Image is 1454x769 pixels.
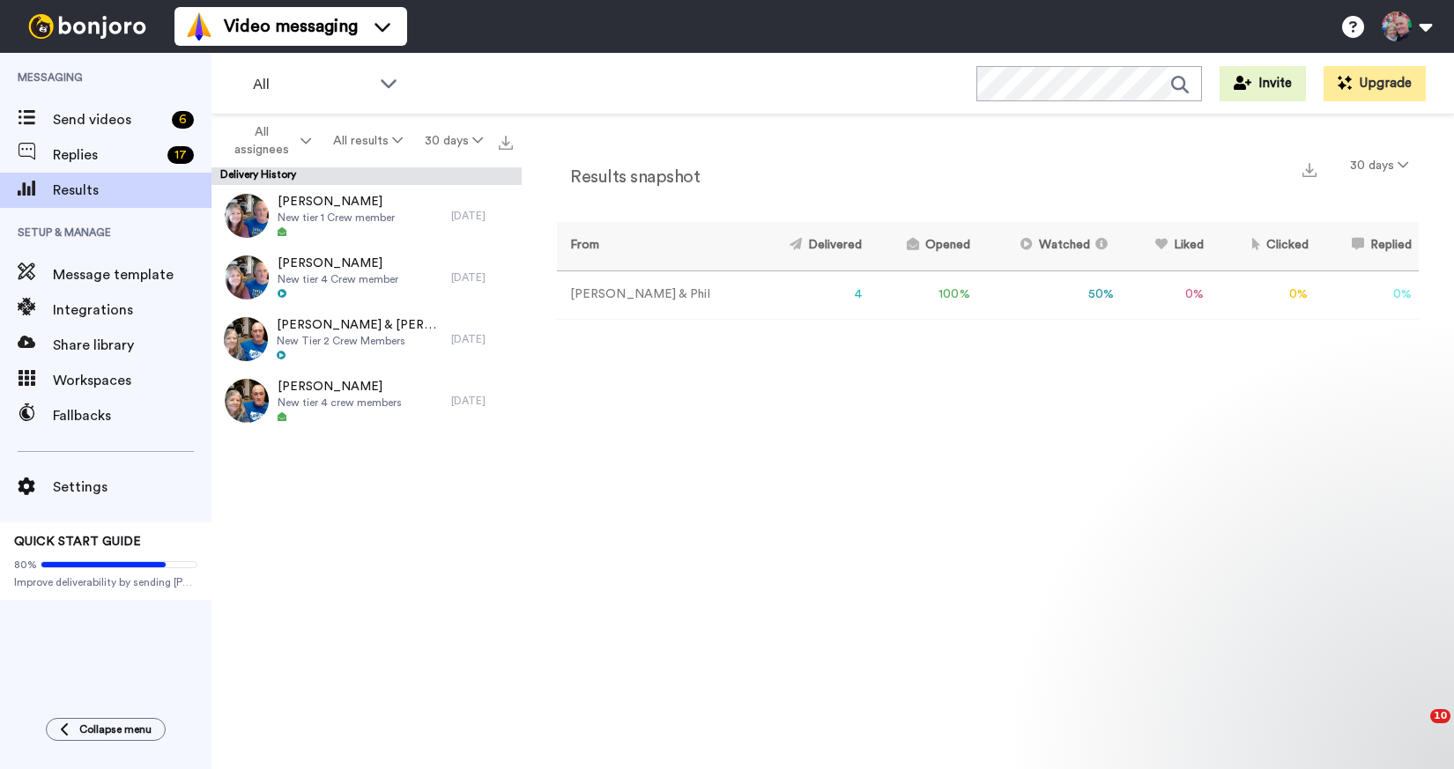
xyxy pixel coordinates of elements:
span: [PERSON_NAME] [278,193,395,211]
img: 54359335-382c-4eb3-bcd4-4f326e15486b-thumb.jpg [225,379,269,423]
span: [PERSON_NAME] [278,378,402,396]
span: All [253,74,371,95]
a: [PERSON_NAME]New tier 4 crew members[DATE] [211,370,522,432]
span: Send videos [53,109,165,130]
span: QUICK START GUIDE [14,536,141,548]
button: All results [323,125,414,157]
span: Fallbacks [53,405,211,426]
th: Clicked [1211,222,1316,270]
button: Collapse menu [46,718,166,741]
div: [DATE] [451,332,513,346]
button: All assignees [215,116,323,166]
td: [PERSON_NAME] & Phil [557,270,751,319]
img: export.svg [499,136,513,150]
a: [PERSON_NAME] & [PERSON_NAME]New Tier 2 Crew Members[DATE] [211,308,522,370]
div: [DATE] [451,270,513,285]
th: Liked [1121,222,1211,270]
span: Results [53,180,211,201]
td: 0 % [1316,270,1420,319]
span: Video messaging [224,14,358,39]
td: 0 % [1211,270,1316,319]
button: Upgrade [1324,66,1426,101]
th: Replied [1316,222,1420,270]
iframe: Intercom live chat [1394,709,1436,751]
span: [PERSON_NAME] & [PERSON_NAME] [277,316,442,334]
td: 4 [751,270,869,319]
div: Delivery History [211,167,522,185]
img: bj-logo-header-white.svg [21,14,153,39]
h2: Results snapshot [557,167,700,187]
span: New tier 1 Crew member [278,211,395,225]
img: 9e3a2c98-86e0-472a-be62-bdfae74bf9f3-thumb.jpg [224,317,268,361]
img: export.svg [1302,163,1317,177]
img: 670e1931-a724-4f94-9fe5-d63ccc52c5e8-thumb.jpg [225,255,269,299]
td: 0 % [1121,270,1211,319]
span: Integrations [53,299,211,321]
span: 80% [14,558,37,572]
span: Improve deliverability by sending [PERSON_NAME]’s from your own email [14,575,197,589]
a: [PERSON_NAME]New tier 1 Crew member[DATE] [211,185,522,247]
th: Opened [869,222,976,270]
div: 6 [172,111,194,129]
span: Collapse menu [79,722,152,736]
span: 10 [1430,709,1450,723]
span: Share library [53,335,211,356]
span: New tier 4 Crew member [278,272,398,286]
button: Export a summary of each team member’s results that match this filter now. [1297,156,1322,181]
th: Delivered [751,222,869,270]
td: 100 % [869,270,976,319]
span: [PERSON_NAME] [278,255,398,272]
button: Export all results that match these filters now. [493,128,518,154]
th: Watched [977,222,1121,270]
span: All assignees [226,123,297,159]
span: Settings [53,477,211,498]
th: From [557,222,751,270]
div: [DATE] [451,209,513,223]
img: 25669b24-c6f0-4822-805a-c4e983110cda-thumb.jpg [225,194,269,238]
span: Workspaces [53,370,211,391]
span: New tier 4 crew members [278,396,402,410]
img: vm-color.svg [185,12,213,41]
a: [PERSON_NAME]New tier 4 Crew member[DATE] [211,247,522,308]
span: Replies [53,144,160,166]
span: Message template [53,264,211,285]
span: New Tier 2 Crew Members [277,334,442,348]
div: [DATE] [451,394,513,408]
div: 17 [167,146,194,164]
button: 30 days [1339,150,1419,181]
button: 30 days [413,125,493,157]
button: Invite [1220,66,1306,101]
td: 50 % [977,270,1121,319]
